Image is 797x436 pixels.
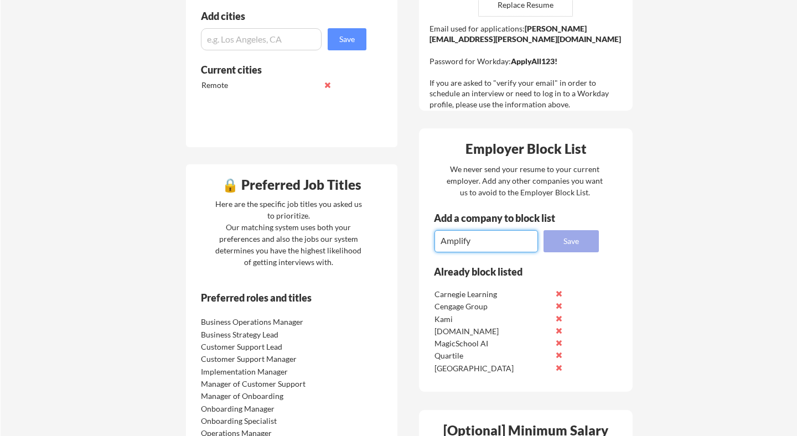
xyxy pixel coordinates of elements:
button: Save [328,28,366,50]
div: Email used for applications: Password for Workday: If you are asked to "verify your email" in ord... [429,23,625,110]
div: Quartile [434,350,551,361]
div: Business Operations Manager [201,316,318,328]
div: We never send your resume to your current employer. Add any other companies you want us to avoid ... [446,163,604,198]
div: 🔒 Preferred Job Titles [189,178,395,191]
div: Customer Support Lead [201,341,318,352]
div: Remote [201,80,318,91]
div: Onboarding Manager [201,403,318,414]
strong: ApplyAll123! [511,56,557,66]
div: Current cities [201,65,354,75]
div: Carnegie Learning [434,289,551,300]
div: Manager of Onboarding [201,391,318,402]
div: Business Strategy Lead [201,329,318,340]
div: Add a company to block list [434,213,572,223]
div: Kami [434,314,551,325]
div: [GEOGRAPHIC_DATA] [434,363,551,374]
div: Implementation Manager [201,366,318,377]
div: Customer Support Manager [201,354,318,365]
div: Add cities [201,11,369,21]
div: Onboarding Specialist [201,416,318,427]
button: Save [544,230,599,252]
div: [DOMAIN_NAME] [434,326,551,337]
div: Cengage Group [434,301,551,312]
div: MagicSchool AI [434,338,551,349]
div: Preferred roles and titles [201,293,351,303]
div: Manager of Customer Support [201,378,318,390]
div: Employer Block List [423,142,629,155]
div: Here are the specific job titles you asked us to prioritize. Our matching system uses both your p... [213,198,365,268]
strong: [PERSON_NAME][EMAIL_ADDRESS][PERSON_NAME][DOMAIN_NAME] [429,24,621,44]
div: Already block listed [434,267,584,277]
input: e.g. Los Angeles, CA [201,28,322,50]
